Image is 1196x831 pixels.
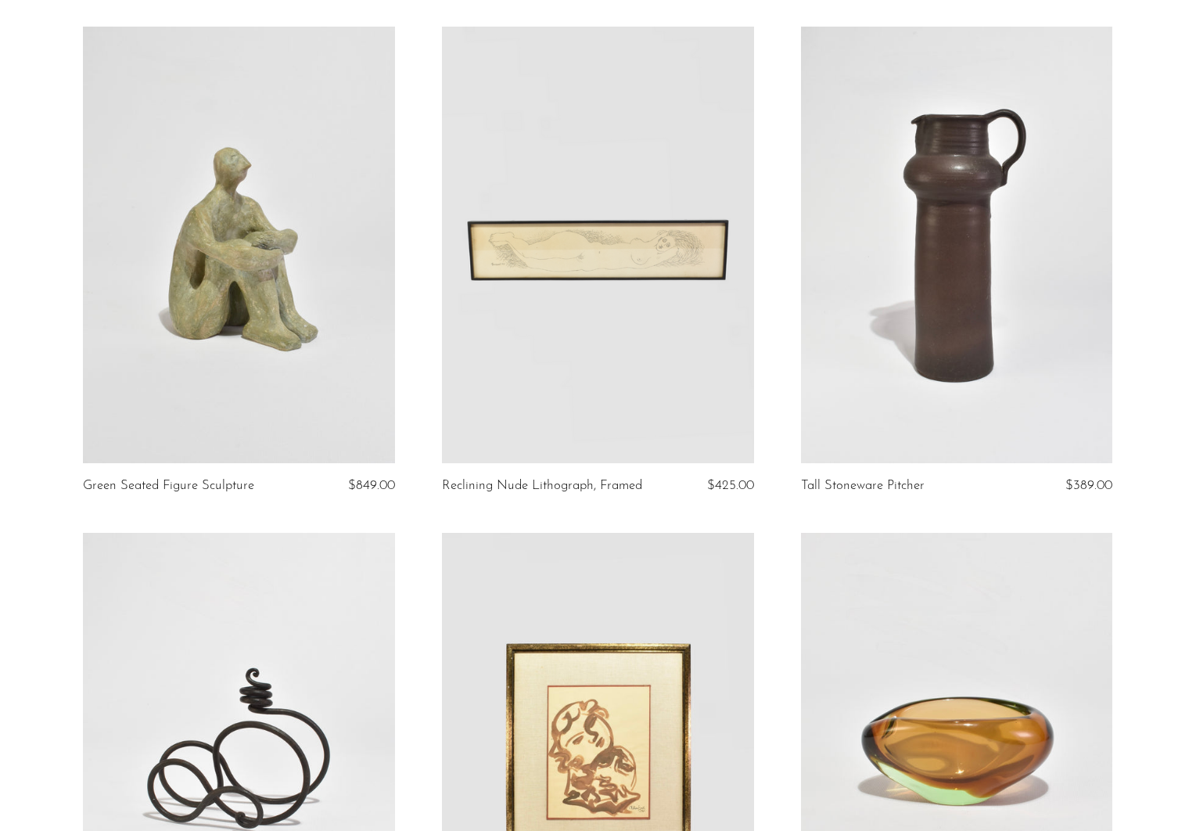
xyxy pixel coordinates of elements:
[442,479,642,493] a: Reclining Nude Lithograph, Framed
[801,479,925,493] a: Tall Stoneware Pitcher
[707,479,754,492] span: $425.00
[348,479,395,492] span: $849.00
[1065,479,1112,492] span: $389.00
[83,479,254,493] a: Green Seated Figure Sculpture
